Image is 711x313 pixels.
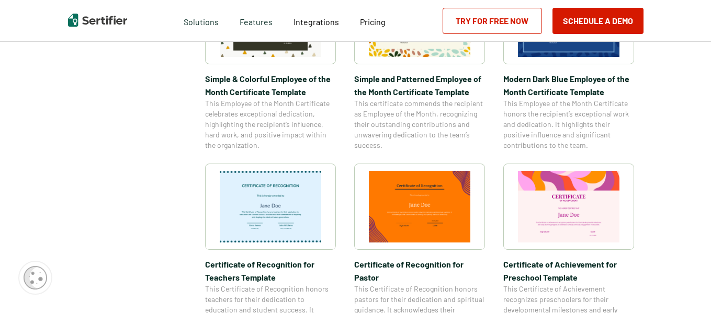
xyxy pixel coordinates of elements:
span: Features [240,14,273,27]
img: Certificate of Recognition for Teachers Template [220,171,321,242]
span: Integrations [294,17,339,27]
span: Simple & Colorful Employee of the Month Certificate Template [205,72,336,98]
span: Certificate of Recognition for Pastor [354,258,485,284]
span: Certificate of Achievement for Preschool Template [503,258,634,284]
a: Pricing [360,14,386,27]
a: Try for Free Now [443,8,542,34]
iframe: Chat Widget [659,263,711,313]
img: Certificate of Recognition for Pastor [369,171,470,242]
span: Solutions [184,14,219,27]
img: Certificate of Achievement for Preschool Template [518,171,619,242]
span: This Employee of the Month Certificate celebrates exceptional dedication, highlighting the recipi... [205,98,336,150]
img: Sertifier | Digital Credentialing Platform [68,14,127,27]
span: This Employee of the Month Certificate honors the recipient’s exceptional work and dedication. It... [503,98,634,150]
span: Modern Dark Blue Employee of the Month Certificate Template [503,72,634,98]
button: Schedule a Demo [552,8,644,34]
a: Integrations [294,14,339,27]
span: This certificate commends the recipient as Employee of the Month, recognizing their outstanding c... [354,98,485,150]
span: Pricing [360,17,386,27]
span: Simple and Patterned Employee of the Month Certificate Template [354,72,485,98]
span: Certificate of Recognition for Teachers Template [205,258,336,284]
img: Cookie Popup Icon [24,266,47,289]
